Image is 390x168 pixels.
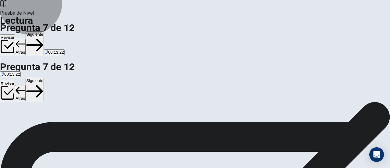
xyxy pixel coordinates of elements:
button: Siguiente [26,78,44,102]
button: 00:13:22 [44,49,65,55]
button: Atrás [15,39,26,55]
div: Open Intercom Messenger [369,147,384,162]
button: Siguiente [26,31,44,55]
span: 00:13:22 [48,50,64,55]
span: 00:13:22 [4,72,20,77]
button: Atrás [15,85,26,101]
